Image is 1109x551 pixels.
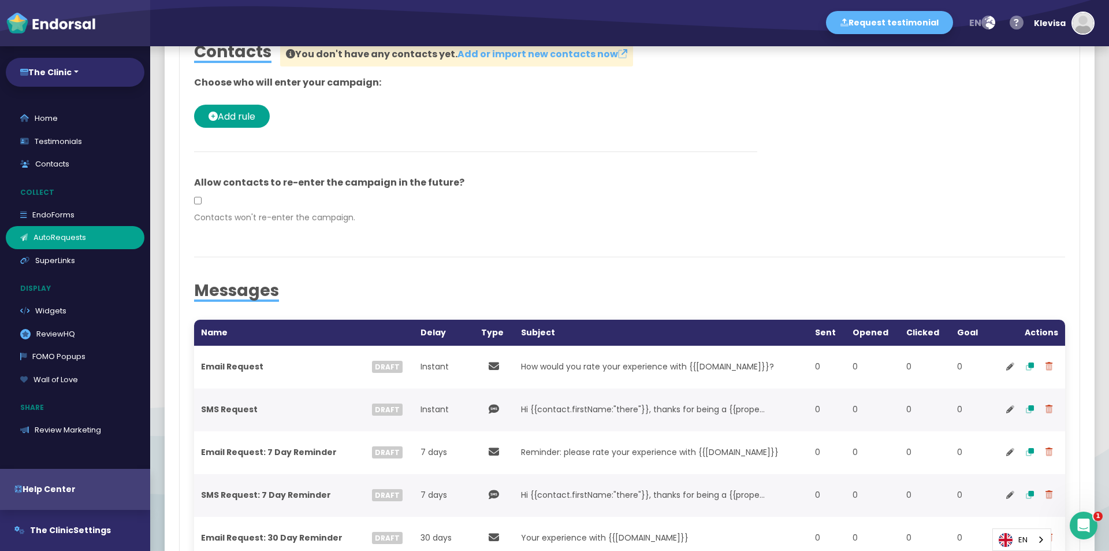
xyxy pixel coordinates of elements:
[6,107,144,130] a: Home
[218,110,255,123] span: Add rule
[957,361,962,372] span: 0
[846,320,899,346] th: Opened
[988,320,1065,346] th: Actions
[194,105,270,128] button: Add rule
[957,532,962,543] span: 0
[6,397,150,419] p: Share
[201,361,263,372] strong: Email Request
[1070,512,1097,539] iframe: Intercom live chat
[969,16,981,29] span: en
[6,182,150,204] p: Collect
[420,404,449,415] span: Instant
[993,529,1051,550] a: EN
[372,489,403,501] span: Draft
[420,532,452,543] span: 30 days
[514,320,808,346] th: Subject
[194,279,279,302] span: Messages
[826,11,953,34] button: Request testimonial
[514,474,808,517] td: Hi {{contact.firstName:"there"}}, thanks for being a {{prope...
[853,489,858,501] span: 0
[194,320,362,346] th: Name
[906,489,911,501] span: 0
[6,299,144,323] a: Widgets
[414,320,474,346] th: Delay
[201,489,331,501] strong: SMS Request: 7 Day Reminder
[962,12,1002,35] button: en
[906,446,911,458] span: 0
[957,489,962,501] span: 0
[906,532,911,543] span: 0
[815,446,820,458] span: 0
[815,532,820,543] span: 0
[815,489,820,501] span: 0
[6,249,144,272] a: SuperLinks
[194,212,757,224] p: Contacts won't re-enter the campaign.
[906,361,911,372] span: 0
[815,404,820,415] span: 0
[6,368,144,391] a: Wall of Love
[372,404,403,416] span: Draft
[992,528,1051,551] aside: Language selected: English
[372,361,403,373] span: Draft
[201,532,343,543] strong: Email Request: 30 Day Reminder
[1034,6,1066,40] div: Klevisa
[815,361,820,372] span: 0
[1093,512,1103,521] span: 1
[992,528,1051,551] div: Language
[6,58,144,87] button: The Clinic
[6,419,144,442] a: Review Marketing
[280,42,633,66] span: You don't have any contacts yet.
[1073,13,1093,34] img: default-avatar.jpg
[514,346,808,389] td: How would you rate your experience with {{[DOMAIN_NAME]}}?
[6,226,144,249] a: AutoRequests
[420,361,449,372] span: Instant
[6,12,96,35] img: endorsal-logo-white@2x.png
[853,446,858,458] span: 0
[957,446,962,458] span: 0
[457,47,627,61] a: Add or import new contacts now
[6,448,150,469] p: More
[808,320,846,346] th: Sent
[1028,6,1095,40] button: Klevisa
[514,431,808,474] td: Reminder: please rate your experience with {{[DOMAIN_NAME]}}
[514,389,808,431] td: Hi {{contact.firstName:"there"}}, thanks for being a {{prope...
[372,446,403,458] span: Draft
[6,345,144,368] a: FOMO Popups
[853,404,858,415] span: 0
[957,404,962,415] span: 0
[201,404,258,415] strong: SMS Request
[30,524,73,536] span: The Clinic
[6,323,144,346] a: ReviewHQ
[194,76,1065,90] p: Choose who will enter your campaign:
[194,176,757,190] p: Allow contacts to re-enter the campaign in the future?
[194,40,271,63] span: Contacts
[420,446,447,458] span: 7 days
[474,320,513,346] th: Type
[853,361,858,372] span: 0
[6,204,144,227] a: EndoForms
[201,446,337,458] strong: Email Request: 7 Day Reminder
[6,153,144,176] a: Contacts
[906,404,911,415] span: 0
[6,278,150,299] p: Display
[950,320,988,346] th: Goal
[372,532,403,544] span: Draft
[853,532,858,543] span: 0
[899,320,950,346] th: Clicked
[420,489,447,501] span: 7 days
[6,130,144,153] a: Testimonials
